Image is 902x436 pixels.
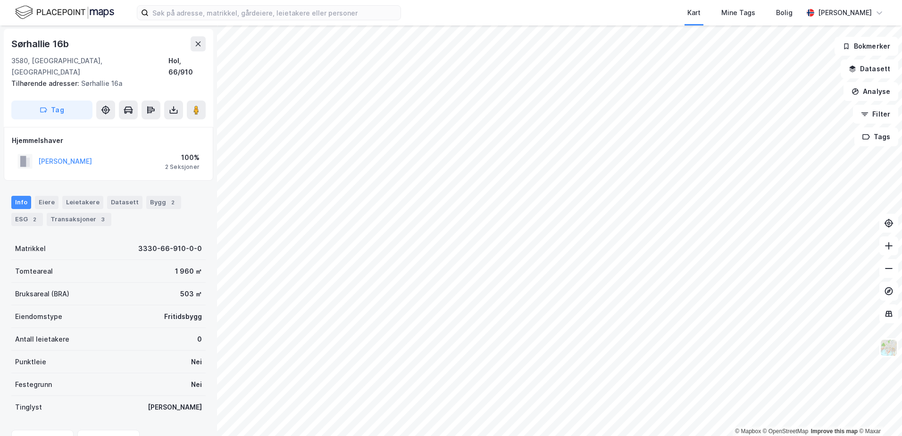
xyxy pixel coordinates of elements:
a: Mapbox [735,428,761,435]
div: 0 [197,334,202,345]
div: Kart [687,7,701,18]
button: Tags [854,127,898,146]
div: Nei [191,356,202,368]
div: 100% [165,152,200,163]
div: Tinglyst [15,402,42,413]
div: Punktleie [15,356,46,368]
div: 2 Seksjoner [165,163,200,171]
div: 2 [30,215,39,224]
div: Transaksjoner [47,213,111,226]
a: Improve this map [811,428,858,435]
div: Bygg [146,196,181,209]
div: 3330-66-910-0-0 [138,243,202,254]
div: Leietakere [62,196,103,209]
div: Eiendomstype [15,311,62,322]
div: Mine Tags [721,7,755,18]
div: Matrikkel [15,243,46,254]
span: Tilhørende adresser: [11,79,81,87]
iframe: Chat Widget [855,391,902,436]
button: Tag [11,101,92,119]
div: Nei [191,379,202,390]
input: Søk på adresse, matrikkel, gårdeiere, leietakere eller personer [149,6,401,20]
div: 2 [168,198,177,207]
div: 3580, [GEOGRAPHIC_DATA], [GEOGRAPHIC_DATA] [11,55,168,78]
div: Bruksareal (BRA) [15,288,69,300]
button: Filter [853,105,898,124]
div: 1 960 ㎡ [175,266,202,277]
div: Antall leietakere [15,334,69,345]
div: Tomteareal [15,266,53,277]
a: OpenStreetMap [763,428,809,435]
div: 3 [98,215,108,224]
div: Datasett [107,196,142,209]
div: Festegrunn [15,379,52,390]
button: Datasett [841,59,898,78]
div: 503 ㎡ [180,288,202,300]
div: Hjemmelshaver [12,135,205,146]
img: Z [880,339,898,357]
div: [PERSON_NAME] [818,7,872,18]
div: Fritidsbygg [164,311,202,322]
div: ESG [11,213,43,226]
div: Bolig [776,7,793,18]
div: Sørhallie 16a [11,78,198,89]
div: Hol, 66/910 [168,55,206,78]
div: [PERSON_NAME] [148,402,202,413]
div: Sørhallie 16b [11,36,70,51]
div: Kontrollprogram for chat [855,391,902,436]
div: Info [11,196,31,209]
div: Eiere [35,196,58,209]
img: logo.f888ab2527a4732fd821a326f86c7f29.svg [15,4,114,21]
button: Analyse [844,82,898,101]
button: Bokmerker [835,37,898,56]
